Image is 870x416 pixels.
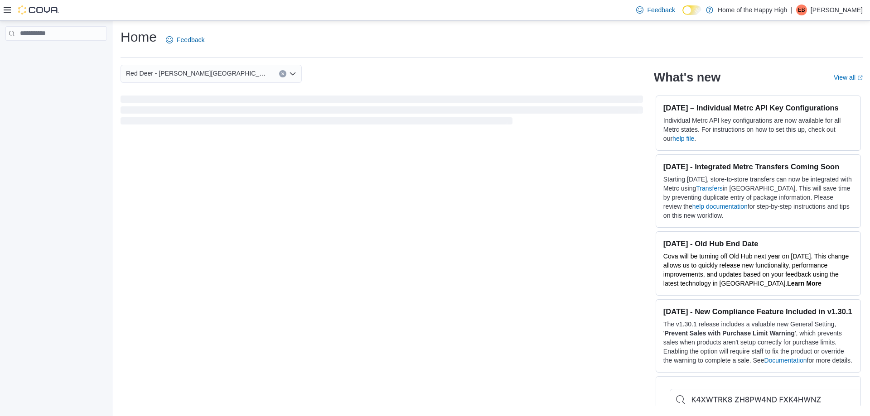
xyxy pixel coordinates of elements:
p: Individual Metrc API key configurations are now available for all Metrc states. For instructions ... [663,116,853,143]
a: help documentation [692,203,748,210]
a: Transfers [696,185,723,192]
img: Cova [18,5,59,14]
input: Dark Mode [682,5,701,15]
p: Home of the Happy High [718,5,787,15]
span: Feedback [647,5,675,14]
span: Cova will be turning off Old Hub next year on [DATE]. This change allows us to quickly release ne... [663,253,849,287]
svg: External link [857,75,863,81]
h3: [DATE] - Old Hub End Date [663,239,853,248]
h1: Home [121,28,157,46]
a: Feedback [162,31,208,49]
nav: Complex example [5,43,107,64]
a: Documentation [764,357,807,364]
p: The v1.30.1 release includes a valuable new General Setting, ' ', which prevents sales when produ... [663,320,853,365]
strong: Prevent Sales with Purchase Limit Warning [665,330,795,337]
a: help file [672,135,694,142]
span: Red Deer - [PERSON_NAME][GEOGRAPHIC_DATA] - Fire & Flower [126,68,270,79]
p: Starting [DATE], store-to-store transfers can now be integrated with Metrc using in [GEOGRAPHIC_D... [663,175,853,220]
button: Open list of options [289,70,296,77]
h3: [DATE] - New Compliance Feature Included in v1.30.1 [663,307,853,316]
h2: What's new [654,70,720,85]
a: View allExternal link [834,74,863,81]
p: | [791,5,793,15]
h3: [DATE] – Individual Metrc API Key Configurations [663,103,853,112]
span: EB [798,5,805,15]
a: Learn More [787,280,821,287]
a: Feedback [633,1,678,19]
span: Loading [121,97,643,126]
span: Feedback [177,35,204,44]
div: Emily Bye [796,5,807,15]
h3: [DATE] - Integrated Metrc Transfers Coming Soon [663,162,853,171]
p: [PERSON_NAME] [811,5,863,15]
button: Clear input [279,70,286,77]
